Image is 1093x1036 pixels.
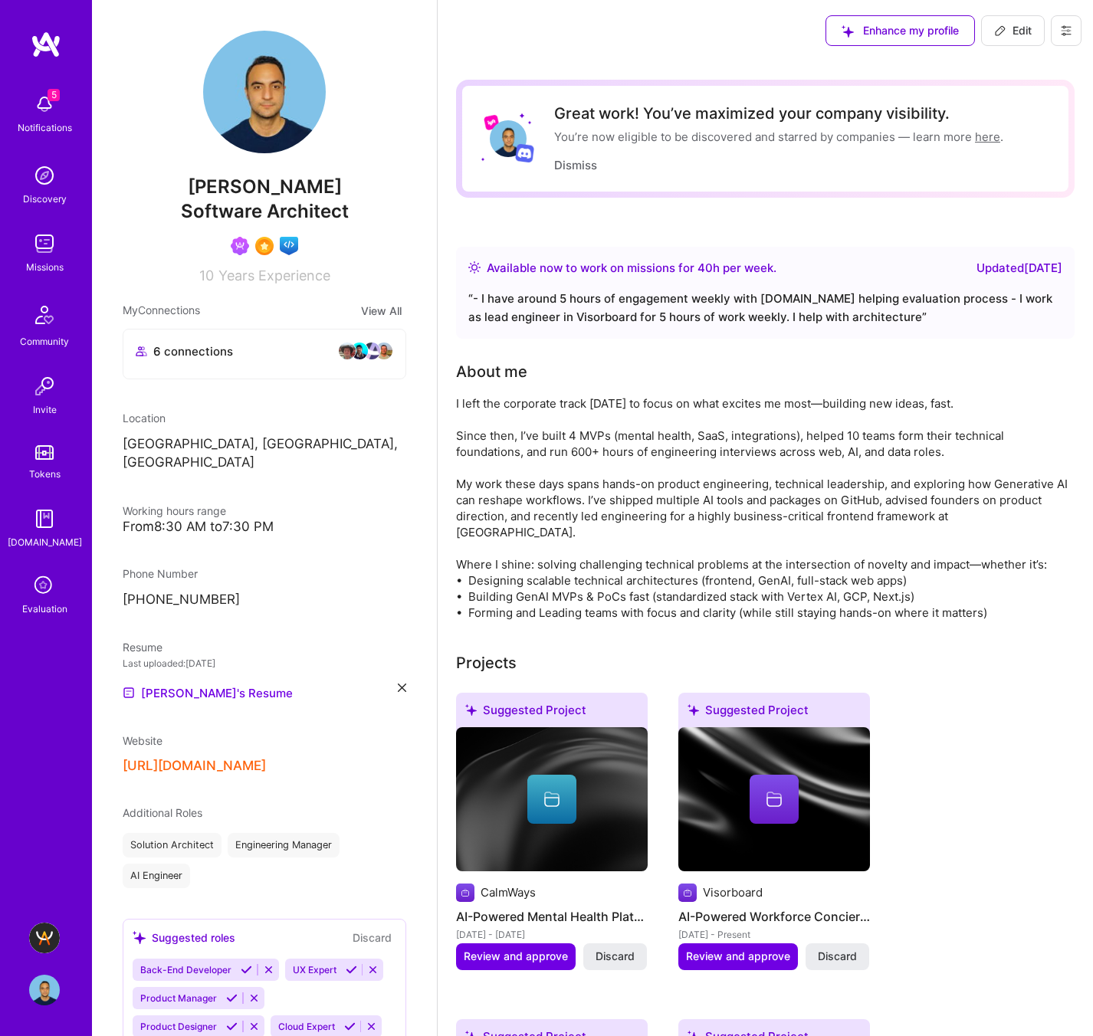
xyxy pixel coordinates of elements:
i: icon SuggestedTeams [465,704,477,716]
img: logo [31,31,61,58]
button: [URL][DOMAIN_NAME] [123,758,266,774]
button: 6 connectionsavataravataravataravatar [123,329,406,379]
div: Last uploaded: [DATE] [123,655,406,671]
a: [PERSON_NAME]'s Resume [123,684,293,702]
div: Visorboard [703,884,763,900]
span: UX Expert [293,964,336,975]
i: icon Collaborator [136,346,147,357]
i: icon SuggestedTeams [133,931,146,944]
span: 40 [697,261,713,275]
div: Notifications [18,120,72,136]
img: Community [26,297,63,333]
i: icon SuggestedTeams [688,704,699,716]
span: Review and approve [686,949,790,964]
span: Product Manager [140,992,217,1004]
button: Dismiss [554,157,597,173]
img: Lyft logo [484,114,500,130]
div: [DATE] - Present [678,926,870,943]
i: Accept [241,964,252,975]
span: Enhance my profile [842,23,959,38]
button: Review and approve [456,943,576,969]
img: avatar [375,342,393,360]
button: Discard [348,929,396,946]
div: Great work! You’ve maximized your company visibility. [554,104,1003,123]
img: Invite [29,371,60,402]
img: discovery [29,160,60,191]
p: [GEOGRAPHIC_DATA], [GEOGRAPHIC_DATA], [GEOGRAPHIC_DATA] [123,435,406,472]
img: SelectionTeam [255,237,274,255]
a: A.Team - Grow A.Team's Community & Demand [25,923,64,953]
div: Engineering Manager [228,833,340,857]
img: User Avatar [490,120,527,157]
img: Discord logo [515,143,534,162]
div: I left the corporate track [DATE] to focus on what excites me most—building new ideas, fast. Sinc... [456,395,1069,621]
i: Accept [226,992,238,1004]
img: guide book [29,503,60,534]
div: From 8:30 AM to 7:30 PM [123,519,406,535]
span: Discard [818,949,857,964]
img: Company logo [678,884,697,902]
span: 6 connections [153,343,233,359]
img: A.Team - Grow A.Team's Community & Demand [29,923,60,953]
span: 5 [48,89,60,101]
img: Front-end guild [280,237,298,255]
span: Resume [123,641,162,654]
h4: AI-Powered Workforce Concierge Development [678,906,870,926]
div: CalmWays [481,884,536,900]
div: [DATE] - [DATE] [456,926,648,943]
img: cover [456,727,648,871]
i: icon Close [398,684,406,692]
img: cover [678,727,870,871]
i: Accept [226,1021,238,1032]
span: Review and approve [464,949,568,964]
span: 10 [199,267,214,284]
img: Availability [468,261,481,274]
i: Reject [248,992,260,1004]
div: “ - I have around 5 hours of engagement weekly with [DOMAIN_NAME] helping evaluation process - I ... [468,290,1062,326]
img: avatar [338,342,356,360]
div: Missions [26,259,64,275]
i: Reject [248,1021,260,1032]
i: Accept [346,964,357,975]
i: Accept [344,1021,356,1032]
img: User Avatar [29,975,60,1005]
div: [DOMAIN_NAME] [8,534,82,550]
span: Cloud Expert [278,1021,335,1032]
div: Suggested Project [678,693,870,733]
div: Suggested roles [133,929,235,946]
img: tokens [35,445,54,460]
div: About me [456,360,527,383]
div: Discovery [23,191,67,207]
div: Updated [DATE] [976,259,1062,277]
p: [PHONE_NUMBER] [123,591,406,609]
i: icon SuggestedTeams [842,25,854,38]
span: [PERSON_NAME] [123,175,406,198]
div: Location [123,410,406,426]
span: My Connections [123,302,200,320]
span: Product Designer [140,1021,217,1032]
div: Invite [33,402,57,418]
i: icon SelectionTeam [30,572,59,601]
img: bell [29,89,60,120]
img: User Avatar [203,31,326,153]
span: Edit [994,23,1032,38]
h4: AI-Powered Mental Health Platform Launch [456,906,648,926]
img: Been on Mission [231,237,249,255]
span: Years Experience [218,267,330,284]
div: You’re now eligible to be discovered and starred by companies — learn more . [554,129,1003,145]
button: Discard [806,943,869,969]
span: Phone Number [123,567,198,580]
a: here [975,129,1000,144]
div: Available now to work on missions for h per week . [487,259,776,277]
div: Evaluation [22,601,67,617]
div: Solution Architect [123,833,222,857]
img: Company logo [456,884,474,902]
a: User Avatar [25,975,64,1005]
i: Reject [263,964,274,975]
div: AI Engineer [123,864,190,888]
span: Discard [596,949,635,964]
span: Additional Roles [123,806,202,819]
img: avatar [350,342,369,360]
img: teamwork [29,228,60,259]
span: Software Architect [181,200,349,222]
